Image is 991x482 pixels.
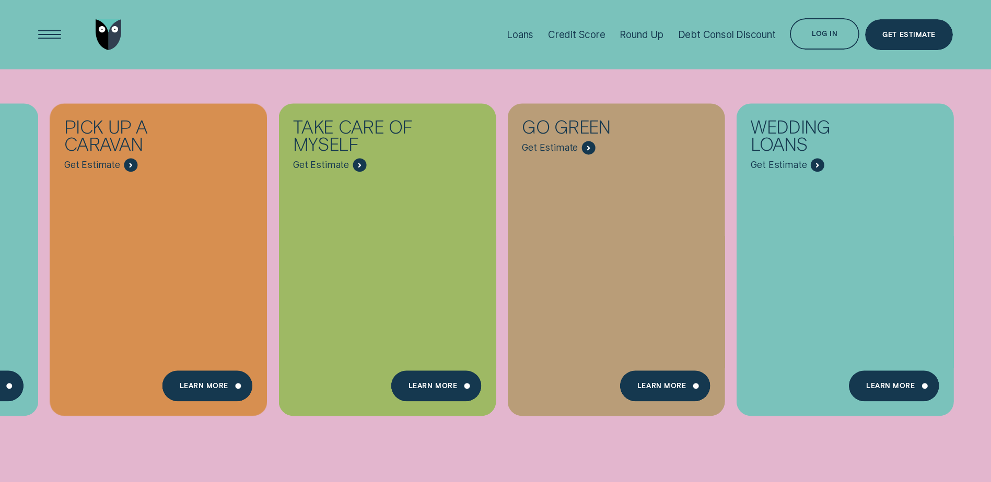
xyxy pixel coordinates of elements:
[849,370,939,402] a: Learn more
[96,19,122,51] img: Wisr
[34,19,65,51] button: Open Menu
[678,29,776,41] div: Debt Consol Discount
[64,118,203,158] div: Pick up a caravan
[620,370,710,402] a: Learn more
[737,104,954,407] a: Wedding Loans - Learn more
[64,159,120,171] span: Get Estimate
[522,118,661,141] div: Go green
[508,104,725,407] a: Go green - Learn more
[50,104,267,407] a: Pick up a caravan - Learn more
[620,29,663,41] div: Round Up
[548,29,605,41] div: Credit Score
[790,18,859,50] button: Log in
[391,370,482,402] a: Learn more
[162,370,253,402] a: Learn More
[279,104,496,407] a: Take care of myself - Learn more
[751,159,807,171] span: Get Estimate
[293,118,432,158] div: Take care of myself
[865,19,953,51] a: Get Estimate
[507,29,533,41] div: Loans
[293,159,349,171] span: Get Estimate
[522,142,578,154] span: Get Estimate
[751,118,890,158] div: Wedding Loans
